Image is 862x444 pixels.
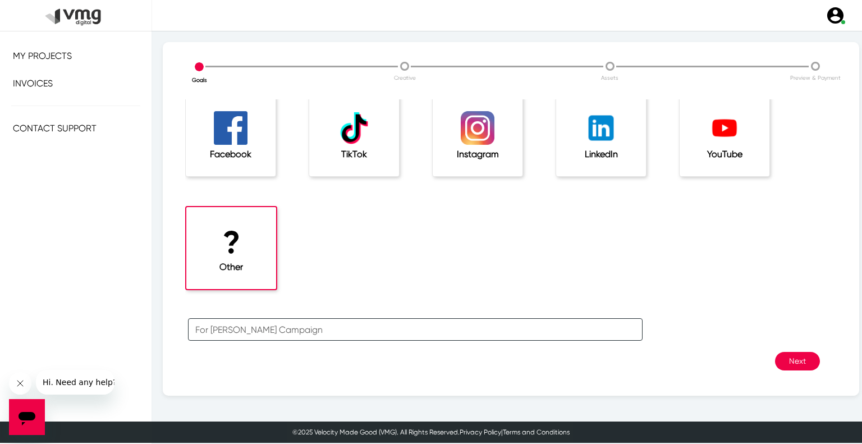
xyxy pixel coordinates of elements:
[209,224,254,262] h1: ?
[579,149,623,159] h5: LinkedIn
[209,262,254,272] h5: Other
[507,74,712,82] p: Assets
[97,76,302,84] p: Goals
[36,370,114,395] iframe: Message from company
[702,149,747,159] h5: YouTube
[332,149,377,159] h5: TikTok
[460,428,501,436] a: Privacy Policy
[775,352,820,370] button: Next
[337,111,371,145] img: tiktok.png
[584,111,618,145] img: linkedin-40.png
[503,428,570,436] a: Terms and Conditions
[13,78,53,89] span: Invoices
[188,318,643,341] input: Other Media
[7,8,81,17] span: Hi. Need any help?
[461,111,494,145] img: 2016_instagram_logo_new.png
[708,111,741,145] img: YouTube-Play-01.png
[302,74,507,82] p: Creative
[9,372,31,395] iframe: Close message
[208,149,253,159] h5: Facebook
[13,123,97,134] span: Contact Support
[455,149,500,159] h5: Instagram
[9,399,45,435] iframe: Button to launch messaging window
[13,51,72,61] span: My Projects
[819,6,851,25] a: user
[214,111,247,145] img: facebook_logo.png
[826,6,845,25] img: user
